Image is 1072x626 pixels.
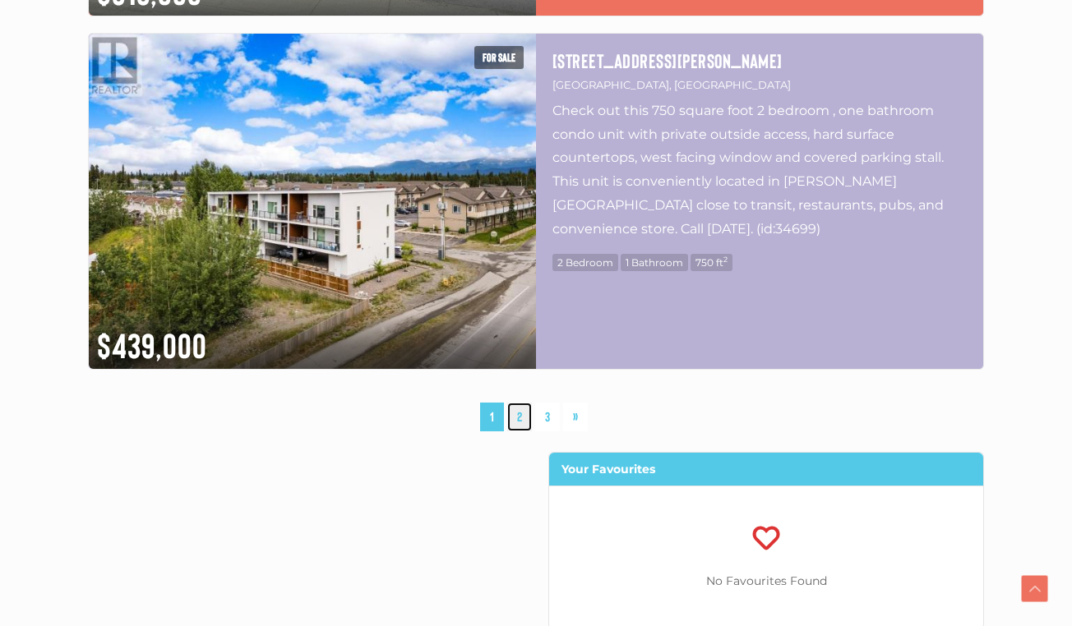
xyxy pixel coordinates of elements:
div: $439,000 [89,313,536,369]
p: Check out this 750 square foot 2 bedroom , one bathroom condo unit with private outside access, h... [552,99,967,242]
a: 3 [535,403,560,431]
a: [STREET_ADDRESS][PERSON_NAME] [552,50,967,71]
p: No Favourites Found [549,571,983,591]
sup: 2 [723,255,728,264]
span: For sale [474,46,524,69]
span: 1 Bathroom [621,254,688,271]
p: [GEOGRAPHIC_DATA], [GEOGRAPHIC_DATA] [552,76,967,94]
strong: Your Favourites [561,462,655,476]
a: 2 [507,403,532,431]
span: 750 ft [691,254,732,271]
span: 2 Bedroom [552,254,618,271]
img: 2-20 WANN ROAD, Whitehorse, Yukon [89,34,536,369]
a: » [563,403,588,431]
span: 1 [480,403,504,431]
